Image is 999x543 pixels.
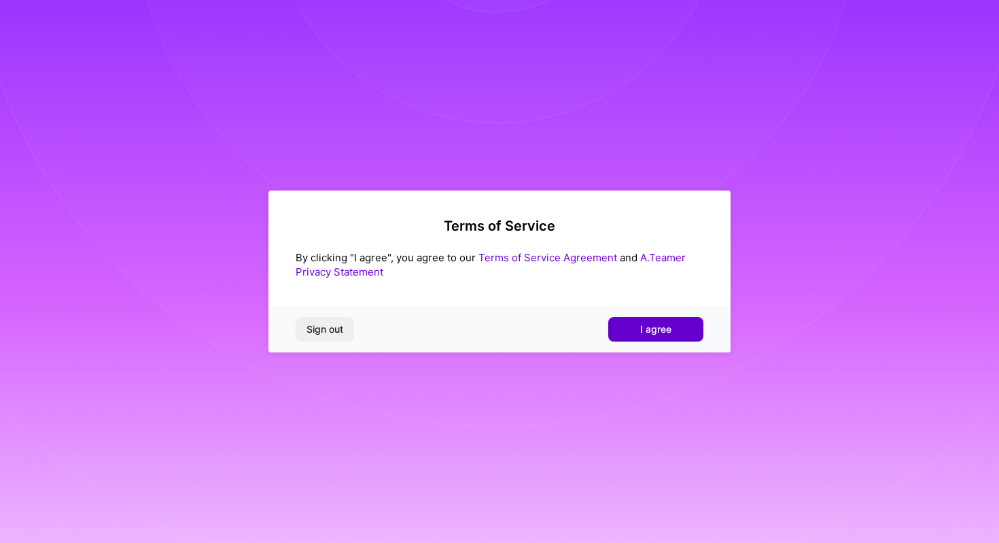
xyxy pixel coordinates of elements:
[478,251,617,264] a: Terms of Service Agreement
[296,317,354,342] button: Sign out
[608,317,703,342] button: I agree
[296,250,703,279] div: By clicking "I agree", you agree to our and
[296,218,703,234] h2: Terms of Service
[640,323,671,336] span: I agree
[306,323,343,336] span: Sign out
